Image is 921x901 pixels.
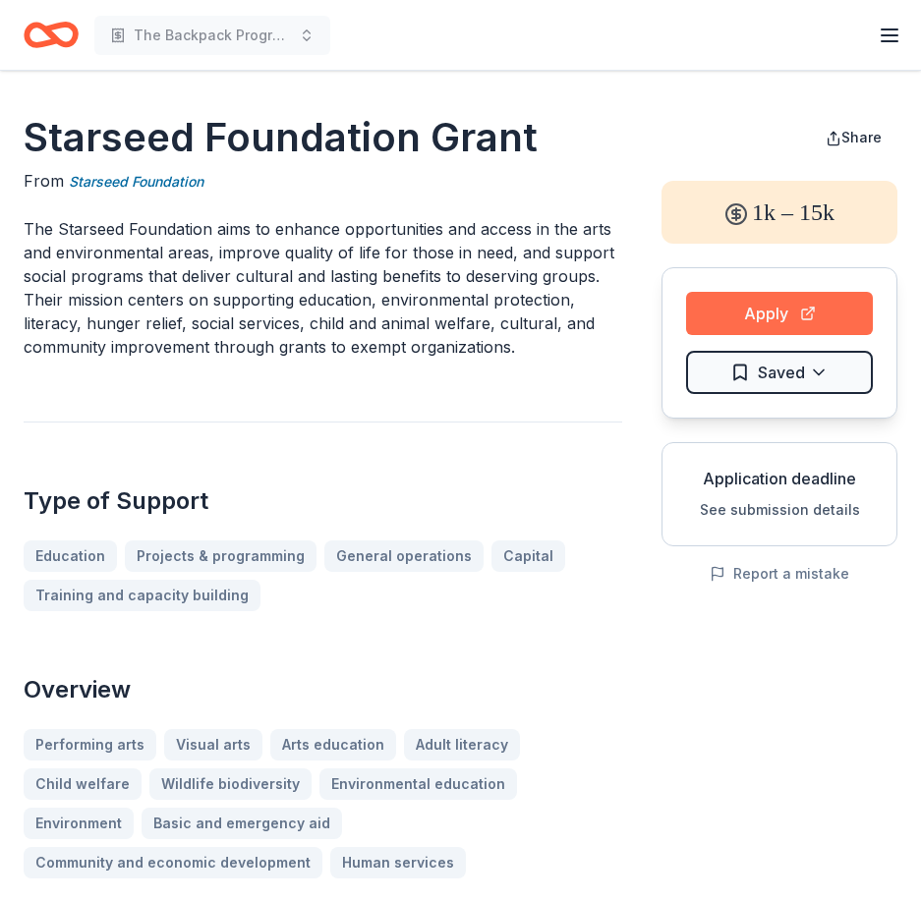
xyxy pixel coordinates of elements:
[24,540,117,572] a: Education
[710,562,849,586] button: Report a mistake
[758,360,805,385] span: Saved
[810,118,897,157] button: Share
[24,12,79,58] a: Home
[841,129,882,145] span: Share
[24,217,622,359] p: The Starseed Foundation aims to enhance opportunities and access in the arts and environmental ar...
[662,181,897,244] div: 1k – 15k
[69,170,203,194] a: Starseed Foundation
[678,467,881,490] div: Application deadline
[686,351,873,394] button: Saved
[24,580,260,611] a: Training and capacity building
[24,110,622,165] h1: Starseed Foundation Grant
[24,169,622,194] div: From
[324,540,484,572] a: General operations
[94,16,330,55] button: The Backpack Program
[125,540,317,572] a: Projects & programming
[134,24,291,47] span: The Backpack Program
[491,540,565,572] a: Capital
[700,498,860,522] button: See submission details
[686,292,873,335] button: Apply
[24,674,622,705] h2: Overview
[24,485,622,517] h2: Type of Support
